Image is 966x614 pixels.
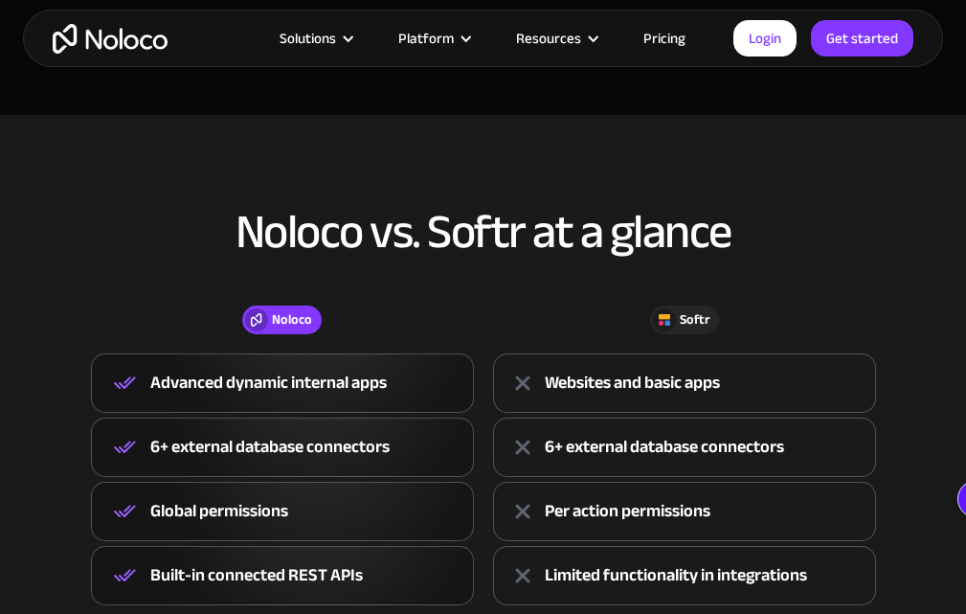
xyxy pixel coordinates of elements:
a: Get started [811,20,913,57]
div: Advanced dynamic internal apps [150,369,387,398]
h2: Noloco vs. Softr at a glance [19,206,947,258]
div: 6+ external database connectors [150,433,390,462]
div: Softr [680,309,709,330]
div: Global permissions [150,497,288,526]
a: Login [733,20,797,57]
div: Limited functionality in integrations [545,561,807,590]
div: Solutions [280,26,336,51]
a: home [53,24,168,54]
div: Noloco [272,309,312,330]
div: Platform [398,26,454,51]
div: Platform [374,26,492,51]
div: 6+ external database connectors [545,433,784,462]
div: Websites and basic apps [545,369,720,398]
a: Pricing [619,26,709,51]
div: Built-in connected REST APIs [150,561,363,590]
div: Resources [492,26,619,51]
div: Per action permissions [545,497,710,526]
div: Resources [516,26,581,51]
div: Solutions [256,26,374,51]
